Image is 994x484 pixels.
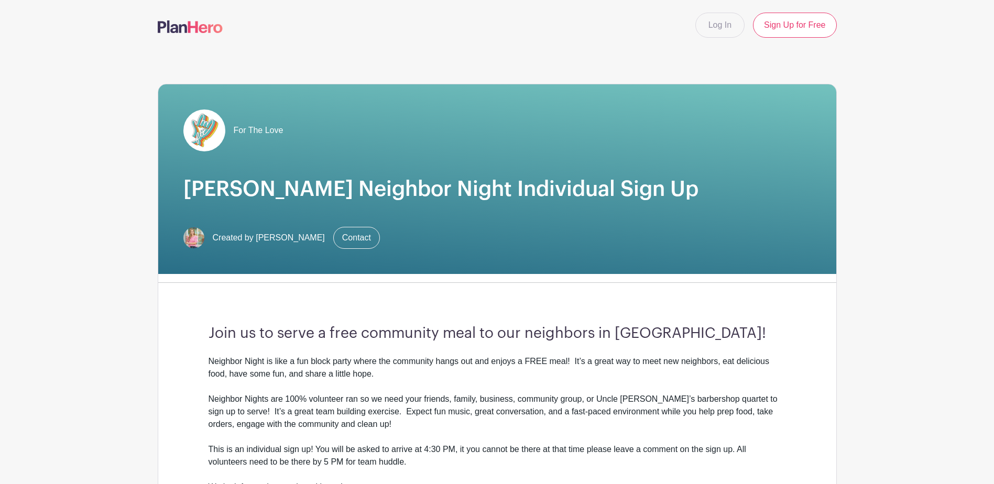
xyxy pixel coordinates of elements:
[234,124,283,137] span: For The Love
[209,325,786,343] h3: Join us to serve a free community meal to our neighbors in [GEOGRAPHIC_DATA]!
[213,232,325,244] span: Created by [PERSON_NAME]
[183,227,204,248] img: 2x2%20headshot.png
[209,355,786,380] div: Neighbor Night is like a fun block party where the community hangs out and enjoys a FREE meal! It...
[753,13,836,38] a: Sign Up for Free
[158,20,223,33] img: logo-507f7623f17ff9eddc593b1ce0a138ce2505c220e1c5a4e2b4648c50719b7d32.svg
[333,227,380,249] a: Contact
[695,13,745,38] a: Log In
[183,109,225,151] img: pageload-spinner.gif
[183,177,811,202] h1: [PERSON_NAME] Neighbor Night Individual Sign Up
